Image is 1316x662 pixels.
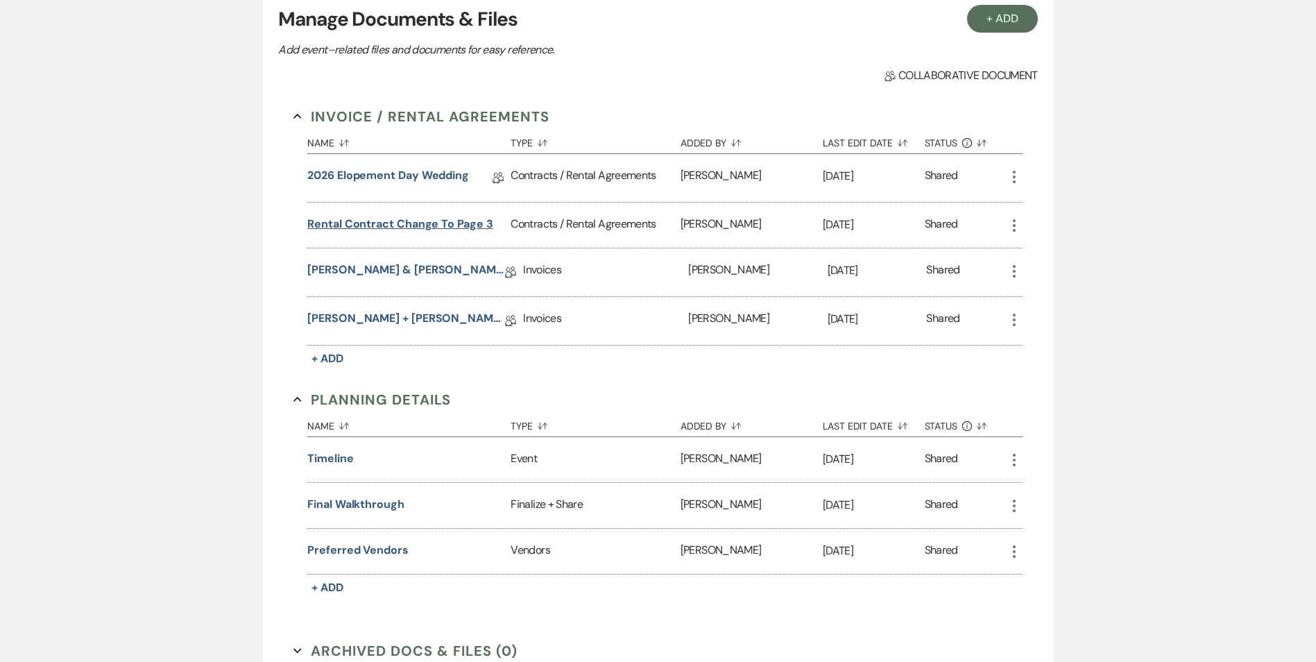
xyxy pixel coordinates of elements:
span: + Add [311,351,343,366]
div: Shared [925,167,958,189]
span: Status [925,138,958,148]
span: + Add [311,580,343,595]
button: + Add [967,5,1038,33]
button: Final Walkthrough [307,496,404,513]
div: Contracts / Rental Agreements [511,154,680,202]
div: [PERSON_NAME] [681,203,823,248]
button: + Add [307,349,348,368]
button: Type [511,127,680,153]
div: Invoices [523,297,688,345]
span: Collaborative document [885,67,1037,84]
div: Finalize + Share [511,483,680,528]
button: Name [307,410,511,436]
h3: Manage Documents & Files [278,5,1037,34]
p: [DATE] [823,216,925,234]
button: preferred vendors [307,542,409,559]
button: Rental Contract change to page 3 [307,216,493,232]
p: [DATE] [823,542,925,560]
div: Shared [925,450,958,469]
button: Last Edit Date [823,127,925,153]
div: Shared [925,542,958,561]
p: [DATE] [823,167,925,185]
div: [PERSON_NAME] [681,437,823,482]
div: [PERSON_NAME] [681,154,823,202]
button: Added By [681,410,823,436]
button: Last Edit Date [823,410,925,436]
div: Shared [925,216,958,235]
div: [PERSON_NAME] [681,483,823,528]
button: Planning Details [293,389,451,410]
span: Status [925,421,958,431]
a: 2026 Elopement Day Wedding [307,167,469,189]
div: [PERSON_NAME] [681,529,823,574]
button: Timeline [307,450,353,467]
button: Name [307,127,511,153]
div: Invoices [523,248,688,296]
button: Status [925,127,1006,153]
button: + Add [307,578,348,597]
button: Type [511,410,680,436]
div: Contracts / Rental Agreements [511,203,680,248]
p: [DATE] [828,310,927,328]
div: Shared [925,496,958,515]
p: [DATE] [823,450,925,468]
div: [PERSON_NAME] [688,297,827,345]
div: [PERSON_NAME] [688,248,827,296]
a: [PERSON_NAME] & [PERSON_NAME] Wedding [DATE] [307,262,505,283]
a: [PERSON_NAME] + [PERSON_NAME] wedding [DATE] [307,310,505,332]
div: Vendors [511,529,680,574]
p: [DATE] [823,496,925,514]
div: Event [511,437,680,482]
div: Shared [926,262,959,283]
button: Archived Docs & Files (0) [293,640,518,661]
p: Add event–related files and documents for easy reference. [278,41,764,59]
div: Shared [926,310,959,332]
button: Status [925,410,1006,436]
button: Added By [681,127,823,153]
p: [DATE] [828,262,927,280]
button: Invoice / Rental Agreements [293,106,549,127]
